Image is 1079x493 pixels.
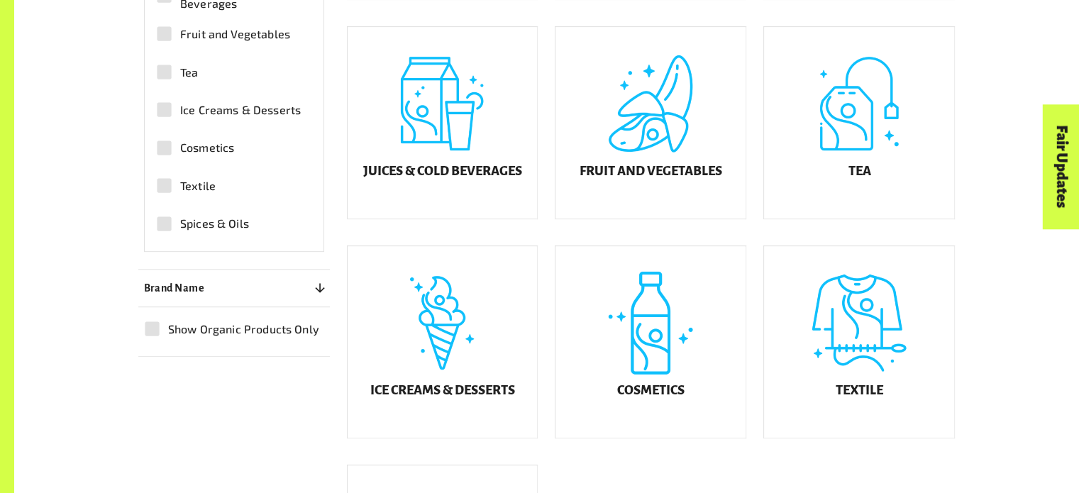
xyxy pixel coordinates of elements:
h5: Juices & Cold Beverages [363,164,521,178]
h5: Cosmetics [617,383,685,397]
h5: Textile [836,383,883,397]
a: Fruit and Vegetables [555,26,746,219]
p: Brand Name [144,279,205,297]
a: Juices & Cold Beverages [347,26,538,219]
h5: Ice Creams & Desserts [370,383,514,397]
a: Textile [763,245,955,438]
span: Show Organic Products Only [168,321,319,338]
button: Brand Name [138,275,330,301]
span: Textile [180,177,216,194]
h5: Tea [848,164,870,178]
span: Spices & Oils [180,215,249,232]
span: Fruit and Vegetables [180,26,290,43]
h5: Fruit and Vegetables [580,164,722,178]
a: Ice Creams & Desserts [347,245,538,438]
span: Ice Creams & Desserts [180,101,301,118]
span: Tea [180,64,198,81]
span: Cosmetics [180,139,234,156]
a: Tea [763,26,955,219]
a: Cosmetics [555,245,746,438]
